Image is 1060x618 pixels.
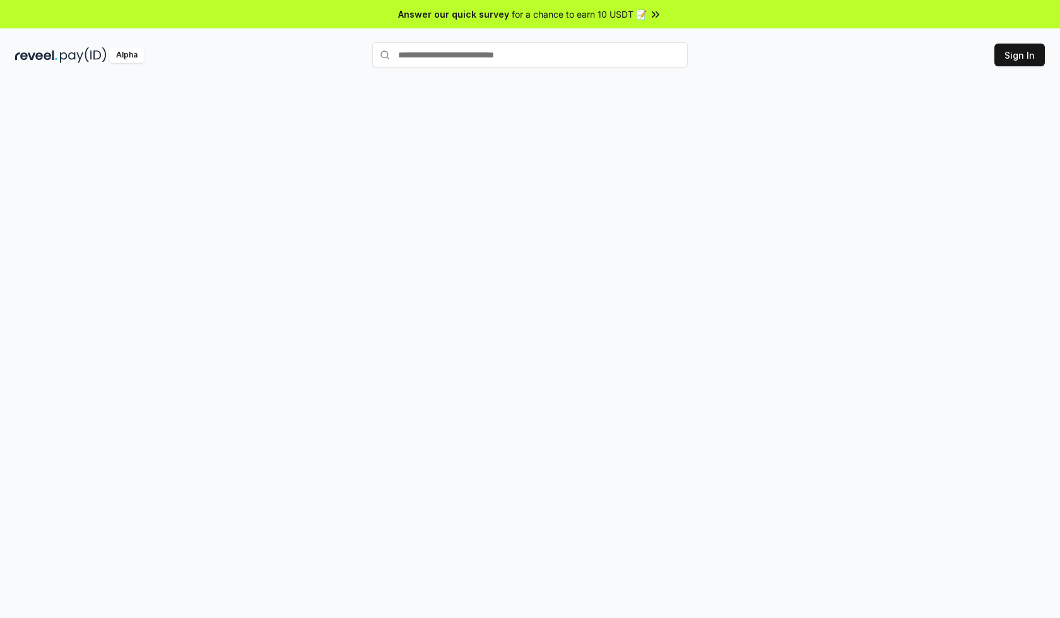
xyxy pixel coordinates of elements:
[109,47,144,63] div: Alpha
[60,47,107,63] img: pay_id
[398,8,509,21] span: Answer our quick survey
[15,47,57,63] img: reveel_dark
[994,44,1045,66] button: Sign In
[512,8,647,21] span: for a chance to earn 10 USDT 📝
